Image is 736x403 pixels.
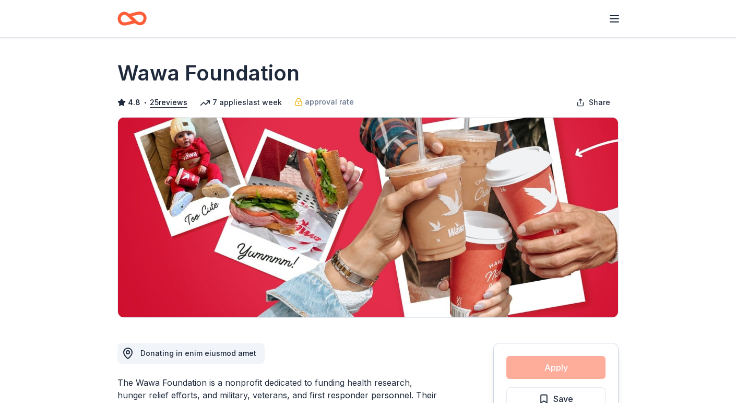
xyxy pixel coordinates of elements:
button: 25reviews [150,96,187,109]
a: Home [117,6,147,31]
div: 7 applies last week [200,96,282,109]
h1: Wawa Foundation [117,59,300,88]
span: Share [589,96,610,109]
span: • [144,98,147,107]
a: approval rate [294,96,354,108]
span: approval rate [305,96,354,108]
span: Donating in enim eiusmod amet [140,349,256,358]
span: 4.8 [128,96,140,109]
img: Image for Wawa Foundation [118,118,618,317]
button: Share [568,92,619,113]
